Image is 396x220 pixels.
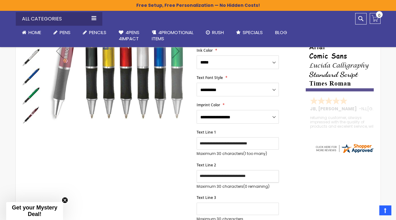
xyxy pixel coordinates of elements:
[16,26,47,39] a: Home
[28,29,41,36] span: Home
[243,184,270,189] span: (0 remaining)
[212,29,224,36] span: Rush
[6,202,63,220] div: Get your Mystery Deal!Close teaser
[269,26,293,39] a: Blog
[119,29,139,42] span: 4Pens 4impact
[378,12,381,18] span: 0
[310,116,377,129] div: returning customer, always impressed with the quality of products and excelent service, will retu...
[379,205,391,215] a: Top
[62,197,68,203] button: Close teaser
[146,26,200,46] a: 4PROMOTIONALITEMS
[197,102,220,108] span: Imprint Color
[243,29,263,36] span: Specials
[16,12,102,26] div: All Categories
[197,184,279,189] p: Maximum 30 characters
[113,26,146,46] a: 4Pens4impact
[22,86,40,105] img: The Barton Custom Pens Special Offer
[197,162,216,168] span: Text Line 2
[197,151,279,156] p: Maximum 30 characters
[310,106,359,112] span: JB, [PERSON_NAME]
[22,67,40,86] img: The Barton Custom Pens Special Offer
[152,29,194,42] span: 4PROMOTIONAL ITEMS
[12,205,57,217] span: Get your Mystery Deal!
[22,48,40,67] img: The Barton Custom Pens Special Offer
[197,195,216,200] span: Text Line 3
[60,29,70,36] span: Pens
[243,151,267,156] span: (1 too many)
[306,32,374,91] img: font-personalization-examples
[370,13,381,24] a: 0
[22,47,41,67] div: The Barton Custom Pens Special Offer
[22,106,40,124] img: The Barton Custom Pens Special Offer
[197,130,216,135] span: Text Line 1
[197,48,213,53] span: Ink Color
[361,106,366,112] span: NJ
[275,29,287,36] span: Blog
[230,26,269,39] a: Specials
[89,29,106,36] span: Pencils
[47,26,77,39] a: Pens
[315,150,374,155] a: 4pens.com certificate URL
[315,143,374,154] img: 4pens.com widget logo
[197,75,223,80] span: Text Font Style
[77,26,113,39] a: Pencils
[200,26,230,39] a: Rush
